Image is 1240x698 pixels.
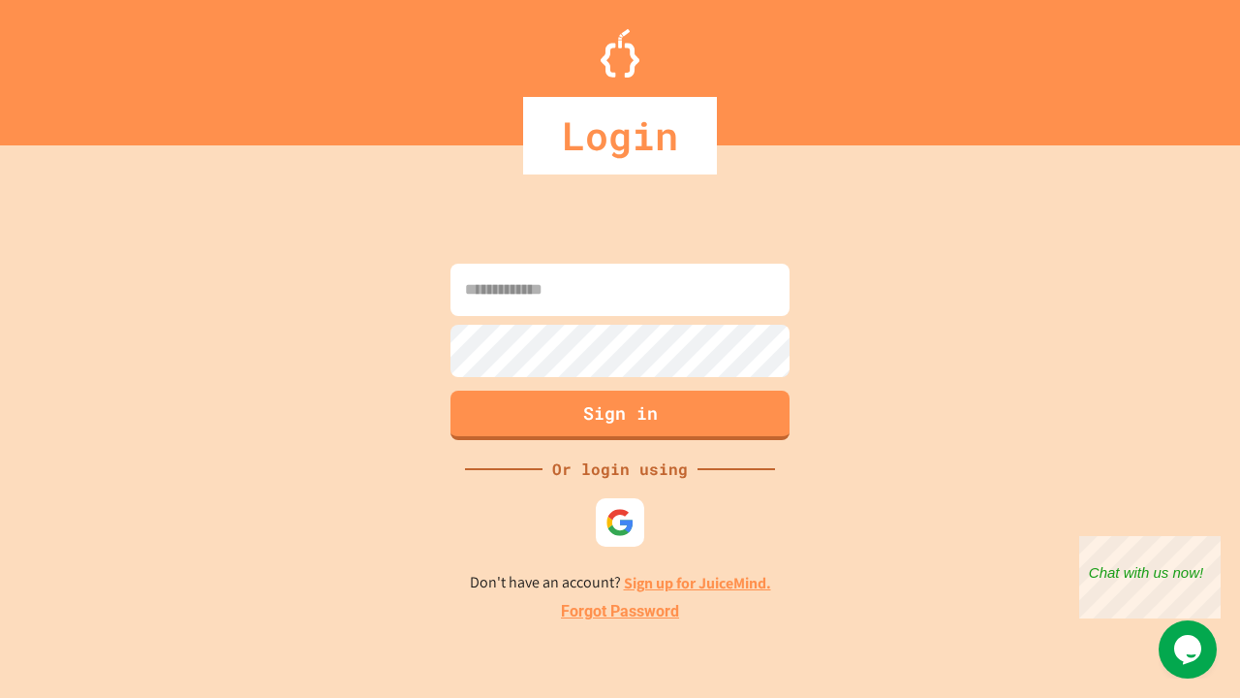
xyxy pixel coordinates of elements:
a: Forgot Password [561,600,679,623]
iframe: chat widget [1079,536,1221,619]
p: Don't have an account? [470,571,771,595]
img: google-icon.svg [605,508,635,537]
a: Sign up for JuiceMind. [624,573,771,593]
div: Or login using [542,458,697,481]
iframe: chat widget [1159,620,1221,679]
div: Login [523,97,717,174]
button: Sign in [450,391,790,440]
img: Logo.svg [601,29,639,78]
